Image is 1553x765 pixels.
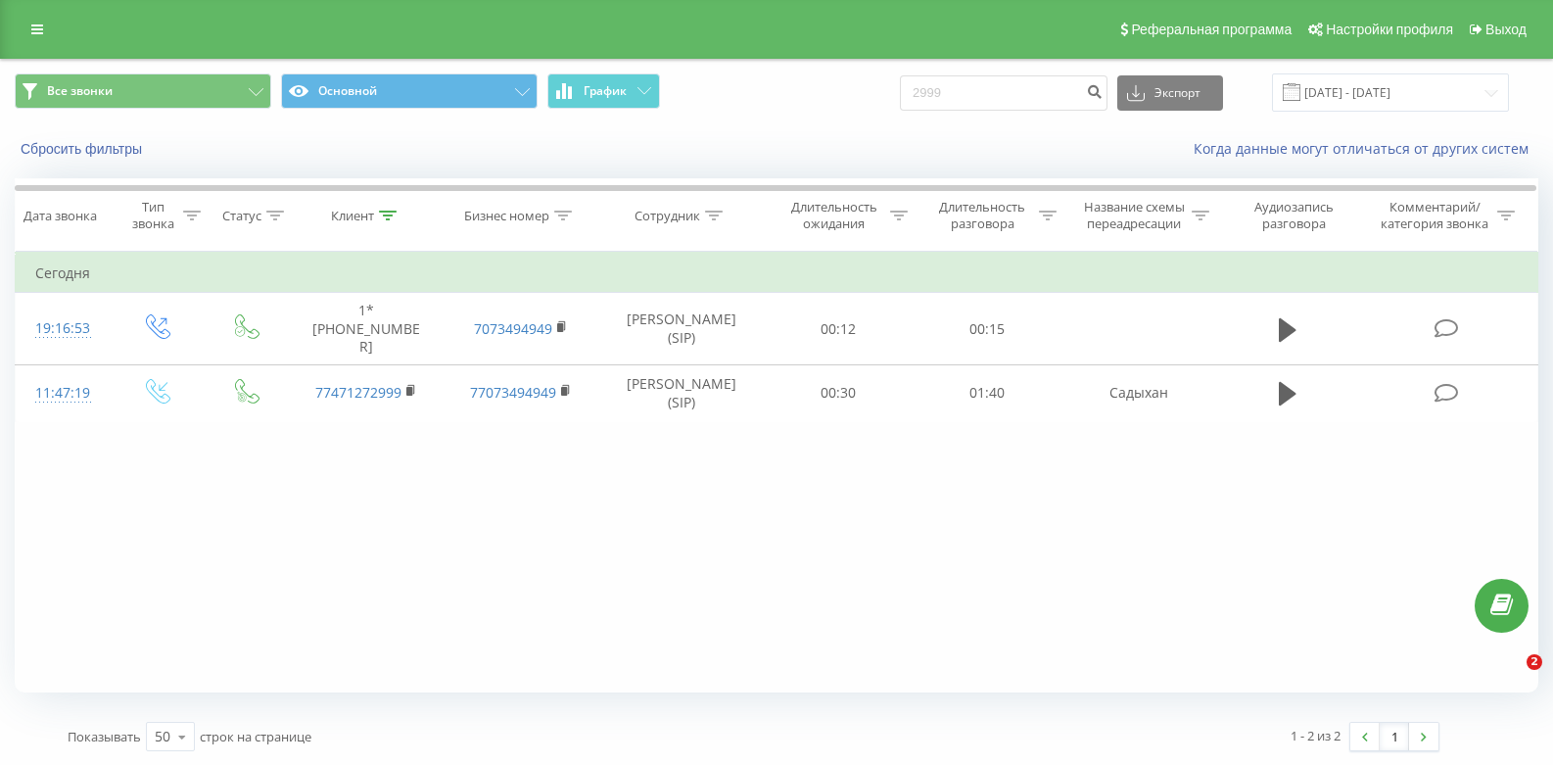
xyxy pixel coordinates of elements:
[1291,726,1341,745] div: 1 - 2 из 2
[15,73,271,109] button: Все звонки
[1131,22,1292,37] span: Реферальная программа
[1061,364,1216,421] td: Садыхан
[598,293,765,365] td: [PERSON_NAME] (SIP)
[1234,199,1354,232] div: Аудиозапись разговора
[900,75,1107,111] input: Поиск по номеру
[1117,75,1223,111] button: Экспорт
[127,199,177,232] div: Тип звонка
[765,293,914,365] td: 00:12
[584,84,627,98] span: График
[1527,654,1542,670] span: 2
[470,383,556,402] a: 77073494949
[289,293,444,365] td: 1*[PHONE_NUMBER]
[222,208,261,224] div: Статус
[200,728,311,745] span: строк на странице
[782,199,886,232] div: Длительность ожидания
[331,208,374,224] div: Клиент
[1486,654,1533,701] iframe: Intercom live chat
[16,254,1538,293] td: Сегодня
[281,73,538,109] button: Основной
[598,364,765,421] td: [PERSON_NAME] (SIP)
[1485,22,1527,37] span: Выход
[635,208,700,224] div: Сотрудник
[1082,199,1187,232] div: Название схемы переадресации
[68,728,141,745] span: Показывать
[474,319,552,338] a: 7073494949
[47,83,113,99] span: Все звонки
[930,199,1034,232] div: Длительность разговора
[15,140,152,158] button: Сбросить фильтры
[913,293,1061,365] td: 00:15
[24,208,97,224] div: Дата звонка
[1380,723,1409,750] a: 1
[155,727,170,746] div: 50
[913,364,1061,421] td: 01:40
[1194,139,1538,158] a: Когда данные могут отличаться от других систем
[315,383,401,402] a: 77471272999
[547,73,660,109] button: График
[464,208,549,224] div: Бизнес номер
[1378,199,1492,232] div: Комментарий/категория звонка
[1326,22,1453,37] span: Настройки профиля
[35,374,91,412] div: 11:47:19
[765,364,914,421] td: 00:30
[35,310,91,348] div: 19:16:53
